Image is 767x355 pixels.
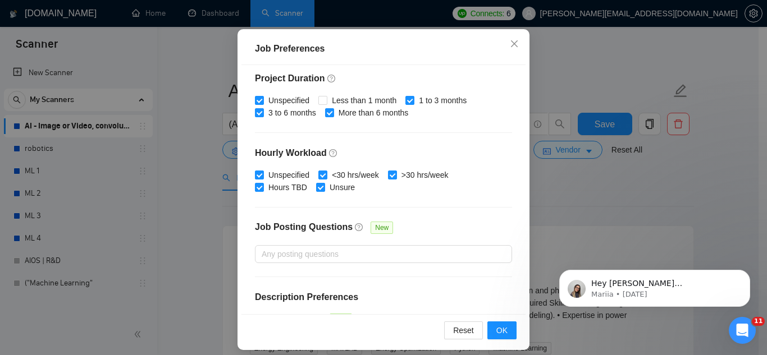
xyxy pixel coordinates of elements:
[752,317,765,326] span: 11
[453,324,474,336] span: Reset
[330,313,352,326] span: New
[499,29,529,59] button: Close
[49,33,194,186] span: Hey [PERSON_NAME][EMAIL_ADDRESS][PERSON_NAME], Looks like your Upwork agency dtLabs ran out of co...
[255,291,512,304] h4: Description Preferences
[496,324,508,336] span: OK
[329,149,338,158] span: question-circle
[255,72,512,85] h4: Project Duration
[414,94,471,107] span: 1 to 3 months
[397,169,453,181] span: >30 hrs/week
[510,39,519,48] span: close
[264,169,314,181] span: Unspecified
[255,220,353,234] h4: Job Posting Questions
[327,94,401,107] span: Less than 1 month
[264,94,314,107] span: Unspecified
[49,43,194,53] p: Message from Mariia, sent 1d ago
[444,321,483,339] button: Reset
[542,246,767,325] iframe: Intercom notifications message
[334,107,413,119] span: More than 6 months
[255,313,312,325] h5: Description Size
[355,223,364,232] span: question-circle
[325,181,359,193] span: Unsure
[264,107,321,119] span: 3 to 6 months
[729,317,756,344] iframe: Intercom live chat
[255,42,512,56] div: Job Preferences
[371,222,393,234] span: New
[487,321,517,339] button: OK
[264,181,312,193] span: Hours TBD
[327,169,383,181] span: <30 hrs/week
[255,146,512,160] h4: Hourly Workload
[327,74,336,83] span: question-circle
